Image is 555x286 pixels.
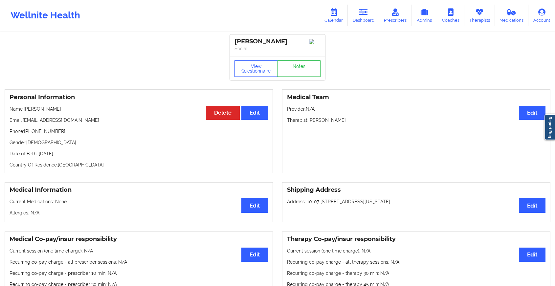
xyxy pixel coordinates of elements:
[519,248,545,262] button: Edit
[234,38,321,45] div: [PERSON_NAME]
[10,162,268,168] p: Country Of Residence: [GEOGRAPHIC_DATA]
[10,248,268,254] p: Current session (one time charge): N/A
[379,5,412,26] a: Prescribers
[10,186,268,194] h3: Medical Information
[10,106,268,112] p: Name: [PERSON_NAME]
[464,5,495,26] a: Therapists
[348,5,379,26] a: Dashboard
[241,106,268,120] button: Edit
[287,259,545,265] p: Recurring co-pay charge - all therapy sessions : N/A
[10,150,268,157] p: Date of Birth: [DATE]
[10,139,268,146] p: Gender: [DEMOGRAPHIC_DATA]
[241,248,268,262] button: Edit
[495,5,529,26] a: Medications
[544,114,555,140] a: Report Bug
[10,94,268,101] h3: Personal Information
[287,248,545,254] p: Current session (one time charge): N/A
[519,198,545,212] button: Edit
[287,270,545,276] p: Recurring co-pay charge - therapy 30 min : N/A
[528,5,555,26] a: Account
[519,106,545,120] button: Edit
[277,60,321,77] a: Notes
[10,270,268,276] p: Recurring co-pay charge - prescriber 10 min : N/A
[287,94,545,101] h3: Medical Team
[287,106,545,112] p: Provider: N/A
[10,259,268,265] p: Recurring co-pay charge - all prescriber sessions : N/A
[10,209,268,216] p: Allergies: N/A
[234,45,321,52] p: Social
[10,128,268,135] p: Phone: [PHONE_NUMBER]
[287,186,545,194] h3: Shipping Address
[309,39,321,44] img: Image%2Fplaceholer-image.png
[411,5,437,26] a: Admins
[10,235,268,243] h3: Medical Co-pay/insur responsibility
[10,117,268,123] p: Email: [EMAIL_ADDRESS][DOMAIN_NAME]
[10,198,268,205] p: Current Medications: None
[287,117,545,123] p: Therapist: [PERSON_NAME]
[241,198,268,212] button: Edit
[234,60,278,77] button: View Questionnaire
[287,198,545,205] p: Address: 10107 [STREET_ADDRESS][US_STATE].
[320,5,348,26] a: Calendar
[437,5,464,26] a: Coaches
[287,235,545,243] h3: Therapy Co-pay/insur responsibility
[206,106,240,120] button: Delete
